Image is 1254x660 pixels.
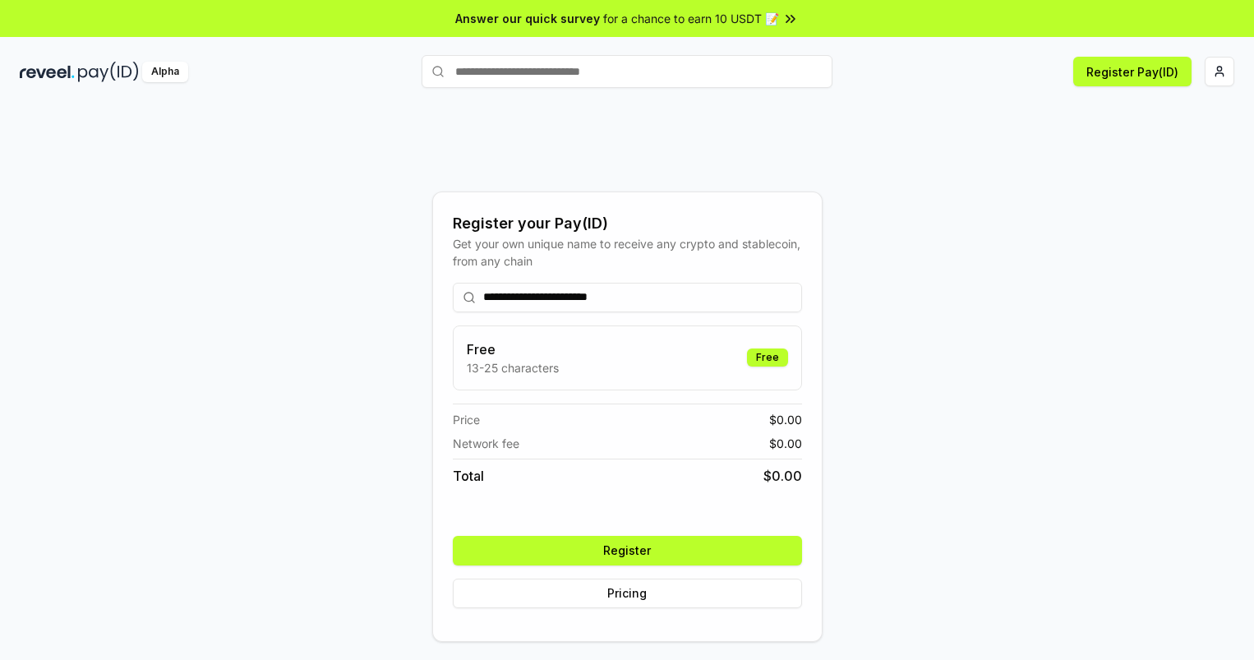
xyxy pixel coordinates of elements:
[467,339,559,359] h3: Free
[747,348,788,367] div: Free
[455,10,600,27] span: Answer our quick survey
[1073,57,1192,86] button: Register Pay(ID)
[453,435,519,452] span: Network fee
[769,411,802,428] span: $ 0.00
[467,359,559,376] p: 13-25 characters
[453,212,802,235] div: Register your Pay(ID)
[453,579,802,608] button: Pricing
[603,10,779,27] span: for a chance to earn 10 USDT 📝
[142,62,188,82] div: Alpha
[453,411,480,428] span: Price
[763,466,802,486] span: $ 0.00
[769,435,802,452] span: $ 0.00
[20,62,75,82] img: reveel_dark
[453,235,802,270] div: Get your own unique name to receive any crypto and stablecoin, from any chain
[453,536,802,565] button: Register
[453,466,484,486] span: Total
[78,62,139,82] img: pay_id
